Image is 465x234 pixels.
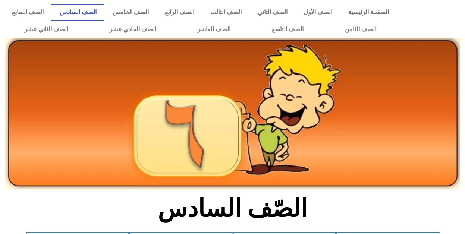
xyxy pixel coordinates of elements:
[251,21,324,38] a: الصف التاسع
[157,4,202,21] a: الصف الرابع
[4,4,51,21] a: الصف السابع
[109,194,356,223] h2: الصّف السادس
[250,4,296,21] a: الصف الثاني
[324,21,397,38] a: الصف الثامن
[4,21,89,38] a: الصف الثاني عشر
[89,21,177,38] a: الصف الحادي عشر
[340,4,397,21] a: الصفحة الرئيسية
[202,4,250,21] a: الصف الثالث
[104,4,157,21] a: الصف الخامس
[296,4,340,21] a: الصف الأول
[51,4,104,21] a: الصف السادس
[177,21,251,38] a: الصف العاشر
